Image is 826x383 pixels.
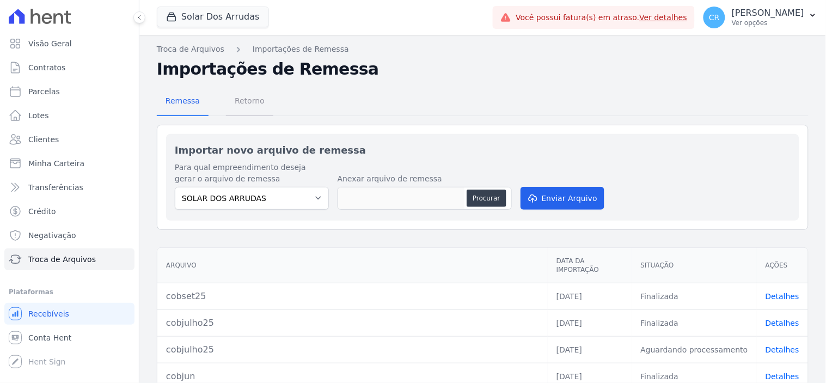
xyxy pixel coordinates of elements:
[4,33,134,54] a: Visão Geral
[28,254,96,265] span: Troca de Arquivos
[632,309,757,336] td: Finalizada
[157,44,224,55] a: Troca de Arquivos
[253,44,349,55] a: Importações de Remessa
[709,14,720,21] span: CR
[632,336,757,363] td: Aguardando processamento
[28,230,76,241] span: Negativação
[695,2,826,33] button: CR [PERSON_NAME] Ver opções
[28,134,59,145] span: Clientes
[732,19,804,27] p: Ver opções
[28,182,83,193] span: Transferências
[4,105,134,126] a: Lotes
[166,343,539,356] div: cobjulho25
[157,7,269,27] button: Solar Dos Arrudas
[4,327,134,349] a: Conta Hent
[338,173,512,185] label: Anexar arquivo de remessa
[766,345,799,354] a: Detalhes
[467,190,506,207] button: Procurar
[548,336,632,363] td: [DATE]
[766,319,799,327] a: Detalhes
[632,248,757,283] th: Situação
[157,248,548,283] th: Arquivo
[166,370,539,383] div: cobjun
[157,88,273,116] nav: Tab selector
[166,290,539,303] div: cobset25
[28,110,49,121] span: Lotes
[521,187,604,210] button: Enviar Arquivo
[548,248,632,283] th: Data da Importação
[28,206,56,217] span: Crédito
[4,200,134,222] a: Crédito
[732,8,804,19] p: [PERSON_NAME]
[766,372,799,381] a: Detalhes
[28,86,60,97] span: Parcelas
[4,177,134,198] a: Transferências
[175,162,329,185] label: Para qual empreendimento deseja gerar o arquivo de remessa
[28,38,72,49] span: Visão Geral
[157,44,809,55] nav: Breadcrumb
[4,248,134,270] a: Troca de Arquivos
[28,332,71,343] span: Conta Hent
[28,308,69,319] span: Recebíveis
[516,12,687,23] span: Você possui fatura(s) em atraso.
[632,283,757,309] td: Finalizada
[157,59,809,79] h2: Importações de Remessa
[4,129,134,150] a: Clientes
[757,248,808,283] th: Ações
[4,303,134,325] a: Recebíveis
[228,90,271,112] span: Retorno
[9,285,130,299] div: Plataformas
[28,62,65,73] span: Contratos
[159,90,206,112] span: Remessa
[4,57,134,78] a: Contratos
[4,81,134,102] a: Parcelas
[766,292,799,301] a: Detalhes
[226,88,273,116] a: Retorno
[28,158,84,169] span: Minha Carteira
[4,224,134,246] a: Negativação
[175,143,791,157] h2: Importar novo arquivo de remessa
[166,317,539,330] div: cobjulho25
[640,13,688,22] a: Ver detalhes
[157,88,209,116] a: Remessa
[4,153,134,174] a: Minha Carteira
[548,309,632,336] td: [DATE]
[548,283,632,309] td: [DATE]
